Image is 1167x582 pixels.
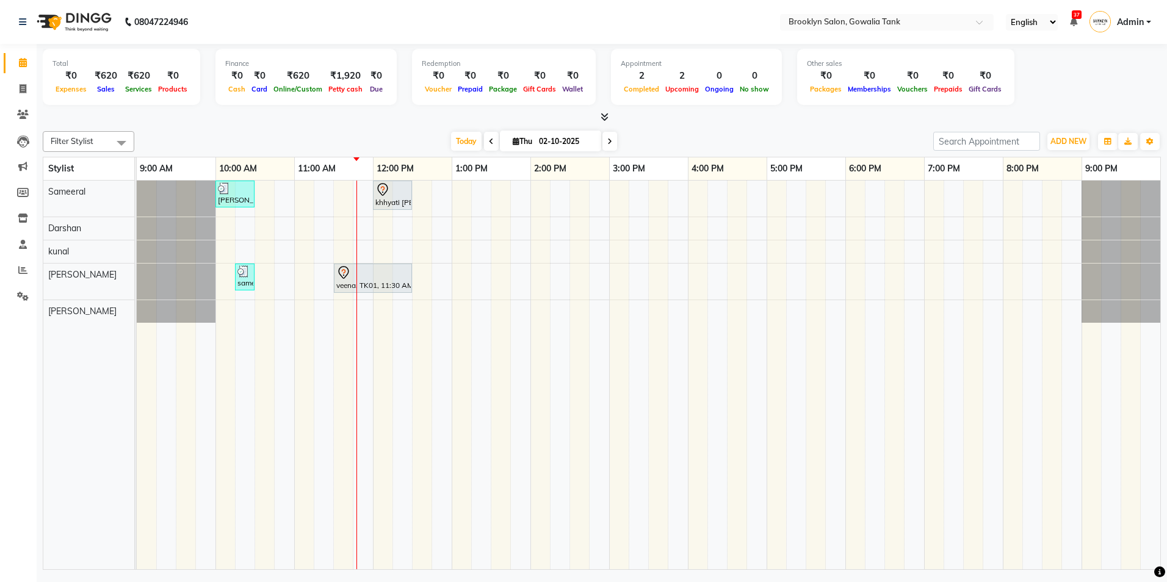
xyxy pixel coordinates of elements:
div: ₹0 [807,69,845,83]
span: Services [122,85,155,93]
div: ₹620 [122,69,155,83]
a: 10:00 AM [216,160,260,178]
span: kunal [48,246,69,257]
span: 37 [1072,10,1082,19]
span: Online/Custom [270,85,325,93]
a: 12:00 PM [374,160,417,178]
b: 08047224946 [134,5,188,39]
div: ₹0 [966,69,1005,83]
span: Admin [1117,16,1144,29]
span: Memberships [845,85,894,93]
div: ₹0 [248,69,270,83]
div: ₹0 [455,69,486,83]
span: Stylist [48,163,74,174]
span: Vouchers [894,85,931,93]
span: Completed [621,85,662,93]
span: Voucher [422,85,455,93]
a: 2:00 PM [531,160,569,178]
div: veena, TK01, 11:30 AM-12:30 PM, Pedicure [335,265,411,291]
span: Filter Stylist [51,136,93,146]
button: ADD NEW [1047,133,1089,150]
span: Ongoing [702,85,737,93]
span: Expenses [52,85,90,93]
div: ₹0 [486,69,520,83]
div: Redemption [422,59,586,69]
span: Package [486,85,520,93]
span: ADD NEW [1050,137,1086,146]
div: ₹620 [270,69,325,83]
span: Wallet [559,85,586,93]
div: ₹0 [520,69,559,83]
span: Today [451,132,482,151]
div: ₹0 [366,69,387,83]
span: Cash [225,85,248,93]
span: Upcoming [662,85,702,93]
span: Petty cash [325,85,366,93]
span: Thu [510,137,535,146]
span: Gift Cards [520,85,559,93]
span: Sales [94,85,118,93]
a: 9:00 AM [137,160,176,178]
div: ₹0 [155,69,190,83]
div: ₹0 [52,69,90,83]
a: 8:00 PM [1003,160,1042,178]
span: Due [367,85,386,93]
input: Search Appointment [933,132,1040,151]
a: 1:00 PM [452,160,491,178]
a: 37 [1070,16,1077,27]
a: 6:00 PM [846,160,884,178]
div: ₹0 [845,69,894,83]
div: 0 [737,69,772,83]
a: 3:00 PM [610,160,648,178]
div: Appointment [621,59,772,69]
div: Total [52,59,190,69]
input: 2025-10-02 [535,132,596,151]
div: ₹1,920 [325,69,366,83]
div: 2 [662,69,702,83]
div: ₹0 [894,69,931,83]
div: [PERSON_NAME], TK02, 10:00 AM-10:30 AM, Styling - Blast Dry - Stylist [217,182,253,206]
div: ₹620 [90,69,122,83]
span: Packages [807,85,845,93]
div: khhyati [PERSON_NAME], TK03, 12:00 PM-12:30 PM, Styling - Blast Dry - Stylist [374,182,411,208]
a: 7:00 PM [925,160,963,178]
span: Sameeral [48,186,85,197]
div: ₹0 [931,69,966,83]
img: Admin [1089,11,1111,32]
div: 0 [702,69,737,83]
div: Other sales [807,59,1005,69]
div: sameeral, TK04, 10:15 AM-10:30 AM, Threading - Eye Brow [236,265,253,289]
span: [PERSON_NAME] [48,306,117,317]
div: ₹0 [422,69,455,83]
span: Card [248,85,270,93]
span: Gift Cards [966,85,1005,93]
div: ₹0 [225,69,248,83]
a: 4:00 PM [688,160,727,178]
a: 11:00 AM [295,160,339,178]
span: Prepaids [931,85,966,93]
a: 5:00 PM [767,160,806,178]
span: Products [155,85,190,93]
span: Darshan [48,223,81,234]
img: logo [31,5,115,39]
span: [PERSON_NAME] [48,269,117,280]
a: 9:00 PM [1082,160,1121,178]
div: Finance [225,59,387,69]
div: ₹0 [559,69,586,83]
span: Prepaid [455,85,486,93]
div: 2 [621,69,662,83]
span: No show [737,85,772,93]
